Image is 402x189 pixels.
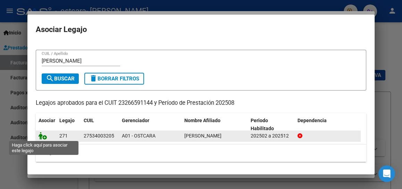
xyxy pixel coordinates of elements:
[81,113,119,136] datatable-header-cell: CUIL
[84,73,144,85] button: Borrar Filtros
[295,113,361,136] datatable-header-cell: Dependencia
[36,99,366,108] p: Legajos aprobados para el CUIT 23266591144 y Período de Prestación 202508
[182,113,248,136] datatable-header-cell: Nombre Afiliado
[89,76,139,82] span: Borrar Filtros
[89,74,98,82] mat-icon: delete
[251,132,292,140] div: 202502 a 202512
[378,165,395,182] div: Open Intercom Messenger
[84,132,114,140] div: 27534003205
[36,23,366,36] h2: Asociar Legajo
[122,133,156,139] span: A01 - OSTCARA
[39,118,55,123] span: Asociar
[184,133,221,139] span: BARROS DANEI NAIARA
[248,113,295,136] datatable-header-cell: Periodo Habilitado
[59,118,75,123] span: Legajo
[122,118,149,123] span: Gerenciador
[84,118,94,123] span: CUIL
[36,144,366,162] div: 1 registros
[36,113,57,136] datatable-header-cell: Asociar
[57,113,81,136] datatable-header-cell: Legajo
[251,118,274,131] span: Periodo Habilitado
[46,76,75,82] span: Buscar
[184,118,220,123] span: Nombre Afiliado
[119,113,182,136] datatable-header-cell: Gerenciador
[59,133,68,139] span: 271
[42,73,79,84] button: Buscar
[46,74,54,82] mat-icon: search
[298,118,327,123] span: Dependencia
